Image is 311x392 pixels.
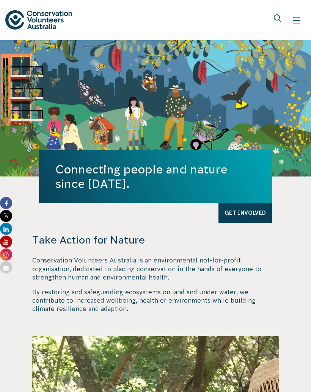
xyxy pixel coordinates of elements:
button: Show mobile navigation menu [287,11,306,30]
a: Get Involved [218,203,272,223]
button: Expand search box Close search box [269,11,287,30]
p: By restoring and safeguarding ecosystems on land and under water, we contribute to increased well... [32,288,279,313]
p: Conservation Volunteers Australia is an environmental not-for-profit organisation, dedicated to p... [32,256,279,281]
img: logo.svg [5,10,72,30]
span: Expand search box [274,14,283,27]
h4: Take Action for Nature [32,233,279,247]
h1: Connecting people and nature since [DATE]. [55,162,256,191]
